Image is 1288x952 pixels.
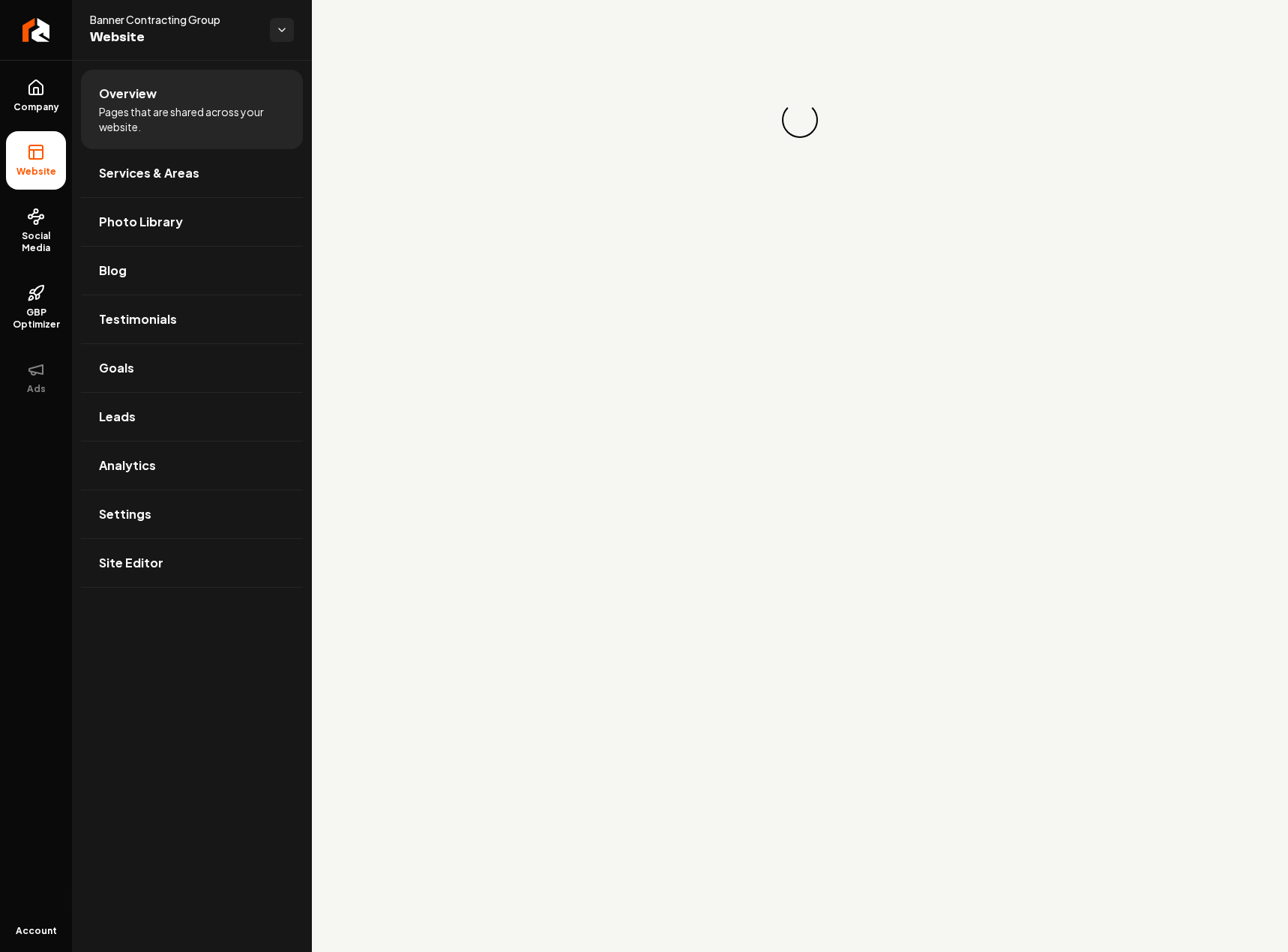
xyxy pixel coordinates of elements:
a: Services & Areas [81,149,303,197]
a: Photo Library [81,198,303,246]
a: Analytics [81,442,303,489]
span: Ads [21,383,52,395]
span: Website [10,166,62,178]
span: Overview [99,85,157,103]
span: Testimonials [99,310,177,328]
span: Website [90,27,258,48]
a: Goals [81,344,303,392]
button: Ads [6,349,66,407]
a: Testimonials [81,295,303,343]
span: Leads [99,408,136,426]
span: Site Editor [99,554,163,572]
span: Social Media [6,230,66,254]
a: Site Editor [81,539,303,587]
span: Goals [99,359,134,377]
span: Analytics [99,457,156,475]
a: Settings [81,490,303,538]
a: Social Media [6,196,66,266]
a: GBP Optimizer [6,272,66,343]
span: GBP Optimizer [6,307,66,331]
span: Pages that are shared across your website. [99,104,285,134]
a: Leads [81,393,303,441]
span: Settings [99,505,151,523]
span: Account [16,925,57,937]
img: Rebolt Logo [22,18,50,42]
span: Banner Contracting Group [90,12,258,27]
a: Company [6,67,66,125]
span: Blog [99,262,127,280]
span: Company [7,101,65,113]
div: Loading [774,94,825,145]
span: Photo Library [99,213,183,231]
span: Services & Areas [99,164,199,182]
a: Blog [81,247,303,295]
